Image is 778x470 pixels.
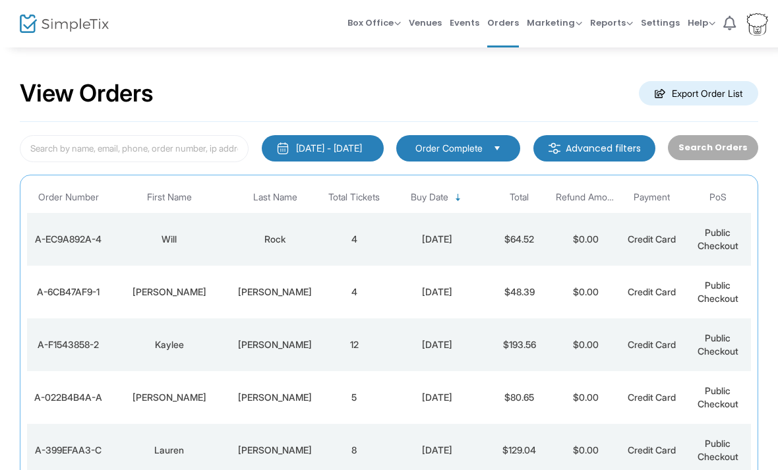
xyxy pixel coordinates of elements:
th: Refund Amount [553,182,618,213]
span: Public Checkout [698,385,738,409]
span: PoS [709,192,727,203]
span: Venues [409,6,442,40]
h2: View Orders [20,79,154,108]
span: First Name [147,192,192,203]
span: Sortable [453,192,464,203]
span: Credit Card [628,339,676,350]
div: A-F1543858-2 [30,338,106,351]
input: Search by name, email, phone, order number, ip address, or last 4 digits of card [20,135,249,162]
div: Mancini [232,285,318,299]
td: $193.56 [487,318,553,371]
td: $0.00 [553,371,618,424]
td: $0.00 [553,318,618,371]
span: Help [688,16,715,29]
th: Total [487,182,553,213]
div: Lauren [113,444,225,457]
div: A-399EFAA3-C [30,444,106,457]
img: filter [548,142,561,155]
span: Buy Date [411,192,448,203]
div: Lisa [113,391,225,404]
span: Public Checkout [698,279,738,304]
td: $64.52 [487,213,553,266]
div: Melendrez [232,391,318,404]
div: 9/19/2025 [390,285,483,299]
div: Rock [232,233,318,246]
button: [DATE] - [DATE] [262,135,384,162]
span: Marketing [527,16,582,29]
span: Credit Card [628,392,676,403]
td: $48.39 [487,266,553,318]
span: Orders [487,6,519,40]
span: Credit Card [628,286,676,297]
span: Reports [590,16,633,29]
td: $80.65 [487,371,553,424]
div: A-022B4B4A-A [30,391,106,404]
m-button: Export Order List [639,81,758,105]
span: Public Checkout [698,332,738,357]
div: McKee [232,444,318,457]
m-button: Advanced filters [533,135,655,162]
div: 9/20/2025 [390,233,483,246]
span: Public Checkout [698,438,738,462]
div: 9/19/2025 [390,338,483,351]
span: Last Name [253,192,297,203]
div: A-6CB47AF9-1 [30,285,106,299]
div: [DATE] - [DATE] [296,142,362,155]
th: Total Tickets [321,182,387,213]
span: Order Number [38,192,99,203]
span: Order Complete [415,142,483,155]
div: A-EC9A892A-4 [30,233,106,246]
span: Credit Card [628,233,676,245]
span: Payment [634,192,670,203]
div: Braden [113,285,225,299]
button: Select [488,141,506,156]
td: 5 [321,371,387,424]
div: Kaylee [113,338,225,351]
span: Public Checkout [698,227,738,251]
span: Events [450,6,479,40]
td: 4 [321,266,387,318]
div: Livengood [232,338,318,351]
span: Box Office [347,16,401,29]
td: $0.00 [553,266,618,318]
span: Credit Card [628,444,676,455]
td: 4 [321,213,387,266]
div: 9/19/2025 [390,444,483,457]
td: 12 [321,318,387,371]
td: $0.00 [553,213,618,266]
div: Will [113,233,225,246]
div: 9/19/2025 [390,391,483,404]
span: Settings [641,6,680,40]
img: monthly [276,142,289,155]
